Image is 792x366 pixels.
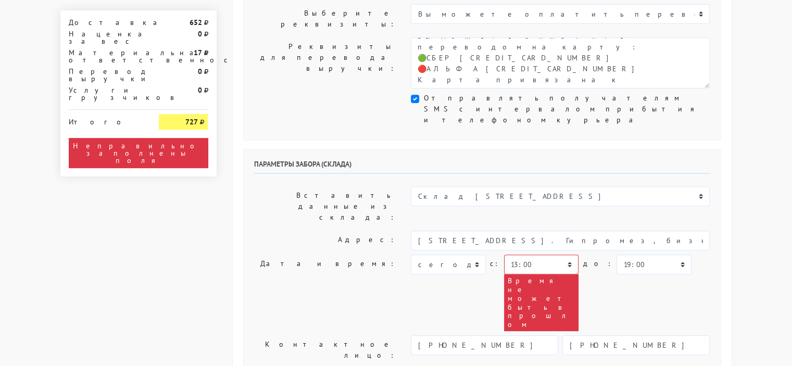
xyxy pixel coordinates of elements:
strong: 17 [193,48,202,57]
h6: Параметры забора (склада) [254,160,710,174]
label: Контактное лицо: [246,335,404,364]
label: Адрес: [246,231,404,250]
strong: 652 [189,18,202,27]
label: Дата и время: [246,255,404,331]
div: Наценка за вес [61,30,152,45]
div: Время не может быть в прошлом [504,274,579,331]
input: Имя [411,335,558,355]
label: Отправлять получателям SMS с интервалом прибытия и телефоном курьера [423,93,710,125]
div: Доставка [61,19,152,26]
strong: 727 [185,117,197,127]
label: Реквизиты для перевода выручки: [246,37,404,89]
div: Перевод выручки [61,68,152,82]
label: Вставить данные из склада: [246,186,404,226]
div: Материальная ответственность [61,49,152,64]
strong: 0 [197,29,202,39]
input: Телефон [562,335,710,355]
div: Услуги грузчиков [61,86,152,101]
strong: 0 [197,67,202,76]
textarea: Вы можете оплатить переводом на карту: 🟢СБЕР [CREDIT_CARD_NUMBER] 🔴АЛЬФА [CREDIT_CARD_NUMBER] Кар... [411,37,710,89]
label: до: [583,255,612,273]
strong: 0 [197,85,202,95]
label: Выберите реквизиты: [246,4,404,33]
div: Итого [69,114,144,125]
label: c: [490,255,500,273]
div: Неправильно заполнены поля [69,138,208,168]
